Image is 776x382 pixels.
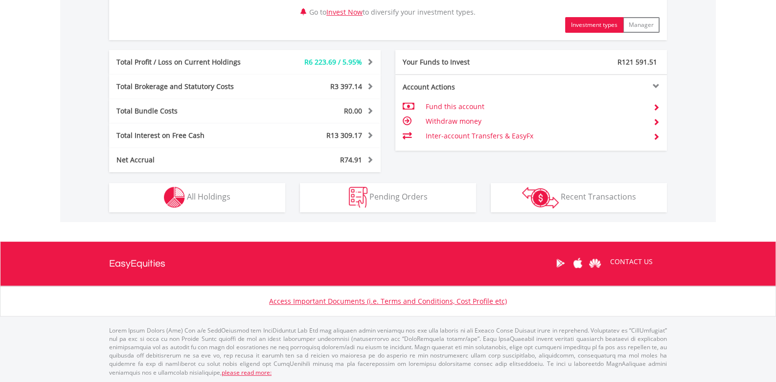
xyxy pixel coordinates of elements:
[269,296,507,306] a: Access Important Documents (i.e. Terms and Conditions, Cost Profile etc)
[552,248,569,278] a: Google Play
[349,187,367,208] img: pending_instructions-wht.png
[395,82,531,92] div: Account Actions
[426,114,645,129] td: Withdraw money
[586,248,603,278] a: Huawei
[491,183,667,212] button: Recent Transactions
[109,57,268,67] div: Total Profit / Loss on Current Holdings
[603,248,660,275] a: CONTACT US
[300,183,476,212] button: Pending Orders
[109,183,285,212] button: All Holdings
[369,191,428,202] span: Pending Orders
[330,82,362,91] span: R3 397.14
[304,57,362,67] span: R6 223.69 / 5.95%
[344,106,362,115] span: R0.00
[222,368,272,377] a: please read more:
[109,242,165,286] a: EasyEquities
[340,155,362,164] span: R74.91
[561,191,636,202] span: Recent Transactions
[109,131,268,140] div: Total Interest on Free Cash
[569,248,586,278] a: Apple
[617,57,657,67] span: R121 591.51
[426,99,645,114] td: Fund this account
[109,106,268,116] div: Total Bundle Costs
[326,131,362,140] span: R13 309.17
[109,155,268,165] div: Net Accrual
[164,187,185,208] img: holdings-wht.png
[395,57,531,67] div: Your Funds to Invest
[522,187,559,208] img: transactions-zar-wht.png
[326,7,363,17] a: Invest Now
[109,326,667,377] p: Lorem Ipsum Dolors (Ame) Con a/e SeddOeiusmod tem InciDiduntut Lab Etd mag aliquaen admin veniamq...
[426,129,645,143] td: Inter-account Transfers & EasyFx
[187,191,230,202] span: All Holdings
[565,17,623,33] button: Investment types
[623,17,660,33] button: Manager
[109,82,268,91] div: Total Brokerage and Statutory Costs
